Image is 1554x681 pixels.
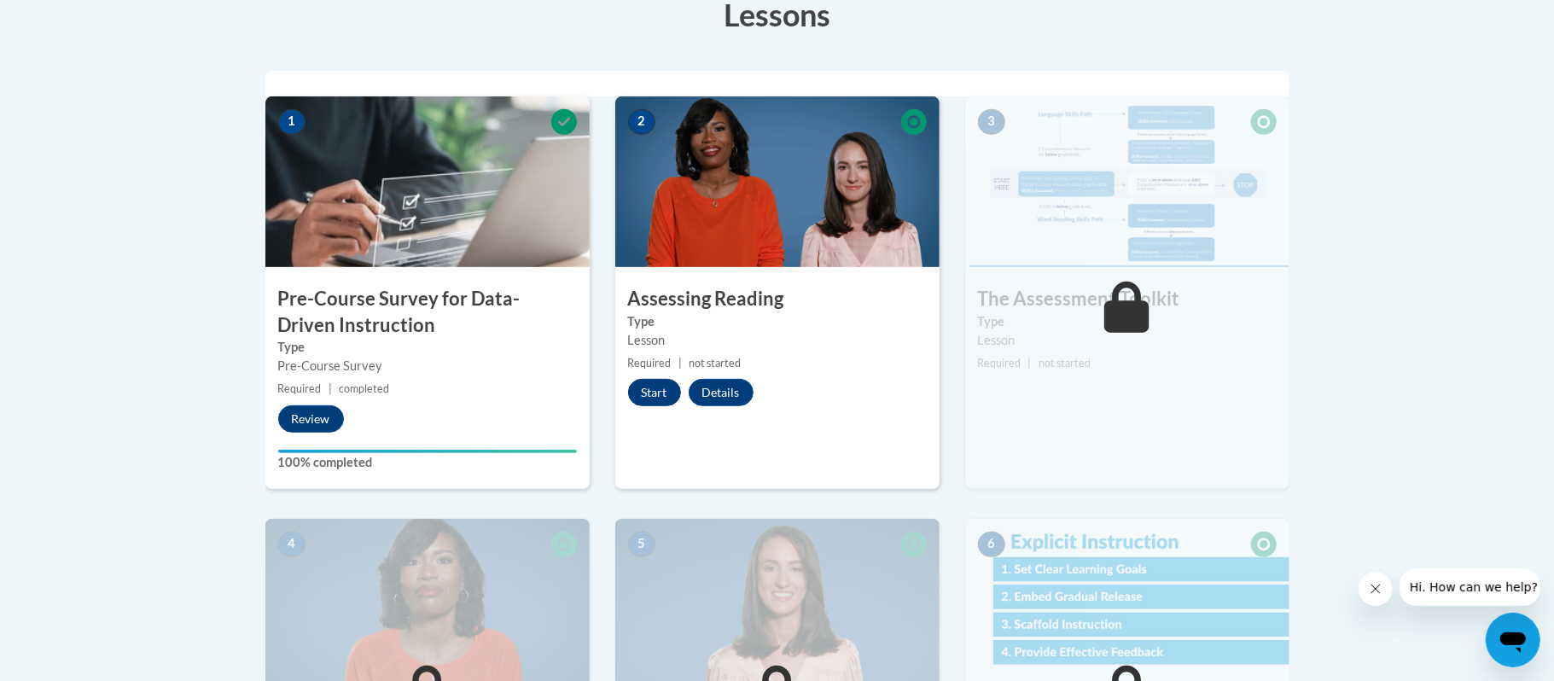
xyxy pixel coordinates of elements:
img: Course Image [615,96,940,267]
h3: Assessing Reading [615,286,940,312]
button: Review [278,405,344,433]
h3: The Assessment Toolkit [965,286,1289,312]
div: Pre-Course Survey [278,357,577,375]
iframe: Message from company [1400,568,1540,606]
h3: Pre-Course Survey for Data-Driven Instruction [265,286,590,339]
span: Required [628,357,672,370]
span: 1 [278,109,306,135]
iframe: Close message [1359,572,1393,606]
label: 100% completed [278,453,577,472]
label: Type [628,312,927,331]
span: | [329,382,332,395]
span: 4 [278,532,306,557]
span: 2 [628,109,655,135]
span: 5 [628,532,655,557]
button: Start [628,379,681,406]
label: Type [978,312,1277,331]
span: 3 [978,109,1005,135]
span: 6 [978,532,1005,557]
div: Your progress [278,450,577,453]
div: Lesson [978,331,1277,350]
iframe: Button to launch messaging window [1486,613,1540,667]
div: Lesson [628,331,927,350]
img: Course Image [965,96,1289,267]
span: Required [278,382,322,395]
button: Details [689,379,754,406]
img: Course Image [265,96,590,267]
label: Type [278,338,577,357]
span: completed [339,382,389,395]
span: | [1028,357,1032,370]
span: not started [689,357,741,370]
span: | [678,357,682,370]
span: Required [978,357,1021,370]
span: not started [1039,357,1091,370]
